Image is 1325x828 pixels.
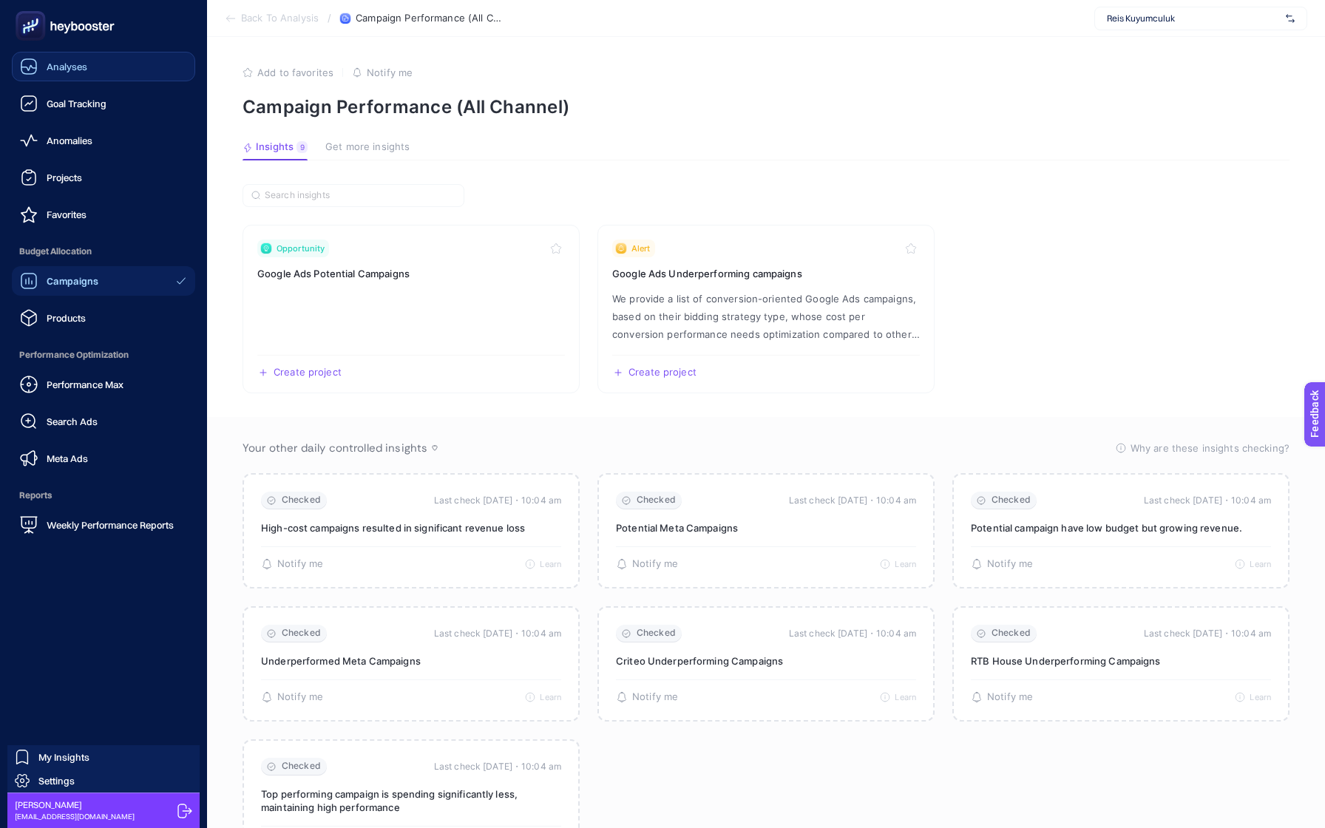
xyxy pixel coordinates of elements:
[47,415,98,427] span: Search Ads
[1144,626,1271,641] time: Last check [DATE]・10:04 am
[1235,559,1271,569] button: Learn
[47,61,87,72] span: Analyses
[992,628,1031,639] span: Checked
[38,751,89,763] span: My Insights
[434,626,561,641] time: Last check [DATE]・10:04 am
[12,444,195,473] a: Meta Ads
[47,452,88,464] span: Meta Ads
[789,493,916,508] time: Last check [DATE]・10:04 am
[277,691,323,703] span: Notify me
[1144,493,1271,508] time: Last check [DATE]・10:04 am
[525,692,561,702] button: Learn
[987,558,1033,570] span: Notify me
[261,691,323,703] button: Notify me
[47,275,98,287] span: Campaigns
[12,303,195,333] a: Products
[261,654,561,668] p: Underperformed Meta Campaigns
[243,225,1290,393] section: Insight Packages
[15,799,135,811] span: [PERSON_NAME]
[274,367,342,379] span: Create project
[282,628,321,639] span: Checked
[47,98,106,109] span: Goal Tracking
[1107,13,1280,24] span: Reis Kuyumculuk
[632,558,678,570] span: Notify me
[789,626,916,641] time: Last check [DATE]・10:04 am
[12,89,195,118] a: Goal Tracking
[367,67,413,78] span: Notify me
[525,559,561,569] button: Learn
[12,126,195,155] a: Anomalies
[612,290,920,343] p: Insight description
[261,521,561,535] p: High-cost campaigns resulted in significant revenue loss
[47,312,86,324] span: Products
[243,96,1290,118] p: Campaign Performance (All Channel)
[243,67,333,78] button: Add to favorites
[257,266,565,281] h3: Insight title
[895,692,916,702] span: Learn
[12,163,195,192] a: Projects
[241,13,319,24] span: Back To Analysis
[612,367,697,379] button: Create a new project based on this insight
[637,495,676,506] span: Checked
[597,225,935,393] a: View insight titled We provide a list of conversion-oriented Google Ads campaigns, based on their...
[616,691,678,703] button: Notify me
[257,367,342,379] button: Create a new project based on this insight
[47,172,82,183] span: Projects
[987,691,1033,703] span: Notify me
[632,691,678,703] span: Notify me
[243,225,580,393] a: View insight titled
[356,13,504,24] span: Campaign Performance (All Channel)
[325,141,410,153] span: Get more insights
[282,495,321,506] span: Checked
[628,367,697,379] span: Create project
[277,242,325,254] span: Opportunity
[7,745,200,769] a: My Insights
[12,237,195,266] span: Budget Allocation
[971,691,1033,703] button: Notify me
[261,787,561,814] p: Top performing campaign is spending significantly less, maintaining high performance
[328,12,331,24] span: /
[902,240,920,257] button: Toggle favorite
[47,379,123,390] span: Performance Max
[9,4,56,16] span: Feedback
[12,510,195,540] a: Weekly Performance Reports
[880,692,916,702] button: Learn
[637,628,676,639] span: Checked
[47,135,92,146] span: Anomalies
[434,493,561,508] time: Last check [DATE]・10:04 am
[540,692,561,702] span: Learn
[434,759,561,774] time: Last check [DATE]・10:04 am
[992,495,1031,506] span: Checked
[7,769,200,793] a: Settings
[261,558,323,570] button: Notify me
[47,519,174,531] span: Weekly Performance Reports
[1131,441,1290,455] span: Why are these insights checking?
[12,200,195,229] a: Favorites
[12,266,195,296] a: Campaigns
[47,208,87,220] span: Favorites
[1250,559,1271,569] span: Learn
[631,242,651,254] span: Alert
[895,559,916,569] span: Learn
[1235,692,1271,702] button: Learn
[12,52,195,81] a: Analyses
[282,761,321,772] span: Checked
[12,370,195,399] a: Performance Max
[540,559,561,569] span: Learn
[971,521,1271,535] p: Potential campaign have low budget but growing revenue.
[352,67,413,78] button: Notify me
[1286,11,1295,26] img: svg%3e
[277,558,323,570] span: Notify me
[296,141,308,153] div: 9
[971,558,1033,570] button: Notify me
[12,481,195,510] span: Reports
[12,407,195,436] a: Search Ads
[243,441,427,455] span: Your other daily controlled insights
[880,559,916,569] button: Learn
[265,190,455,201] input: Search
[616,558,678,570] button: Notify me
[256,141,294,153] span: Insights
[15,811,135,822] span: [EMAIL_ADDRESS][DOMAIN_NAME]
[616,654,916,668] p: Criteo Underperforming Campaigns
[1250,692,1271,702] span: Learn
